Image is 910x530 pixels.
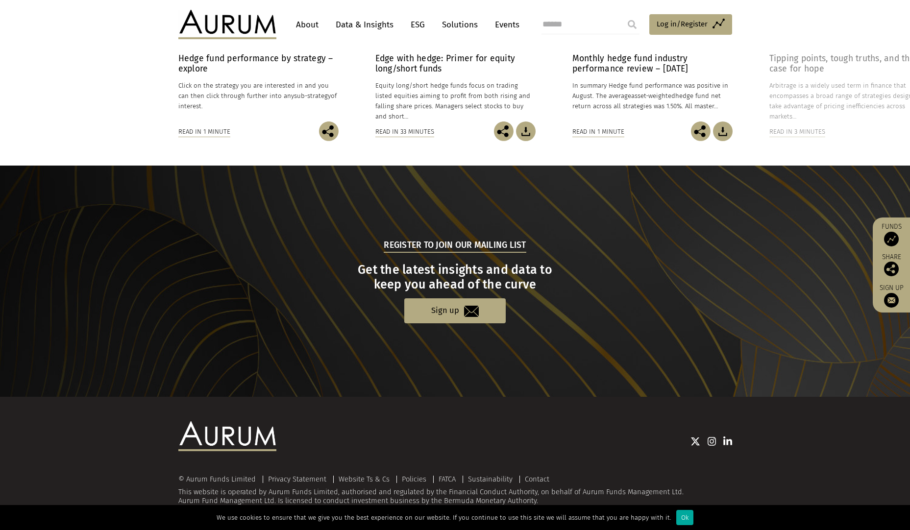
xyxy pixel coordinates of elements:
div: Read in 1 minute [572,126,624,137]
img: Download Article [516,121,536,141]
img: Share this post [494,121,514,141]
a: ESG [406,16,430,34]
img: Aurum [178,10,276,39]
a: Website Ts & Cs [339,475,390,483]
div: © Aurum Funds Limited [178,476,261,483]
h5: Register to join our mailing list [384,239,526,253]
img: Share this post [691,121,711,141]
img: Instagram icon [708,436,716,446]
p: In summary Hedge fund performance was positive in August. The average hedge fund net return acros... [572,80,733,111]
a: About [291,16,323,34]
div: Ok [676,510,693,525]
img: Linkedin icon [723,436,732,446]
p: Equity long/short hedge funds focus on trading listed equities aiming to profit from both rising ... [375,80,536,122]
a: Sign up [878,284,905,308]
a: Solutions [437,16,483,34]
a: Sign up [404,298,506,323]
a: FATCA [439,475,456,483]
input: Submit [622,15,642,34]
div: Share [878,254,905,276]
a: Privacy Statement [268,475,326,483]
a: Data & Insights [331,16,398,34]
span: Log in/Register [657,18,708,30]
img: Aurum Logo [178,421,276,451]
span: asset-weighted [631,92,675,99]
a: Log in/Register [649,14,732,35]
img: Access Funds [884,232,899,246]
h3: Get the latest insights and data to keep you ahead of the curve [179,263,731,292]
a: Contact [525,475,549,483]
h4: Hedge fund performance by strategy – explore [178,53,339,74]
a: Funds [878,222,905,246]
div: Read in 1 minute [178,126,230,137]
h4: Monthly hedge fund industry performance review – [DATE] [572,53,733,74]
img: Download Article [713,121,733,141]
img: Share this post [884,262,899,276]
img: Twitter icon [690,436,700,446]
div: Read in 33 minutes [375,126,434,137]
div: Read in 3 minutes [769,126,825,137]
img: Sign up to our newsletter [884,293,899,308]
img: Share this post [319,121,339,141]
h4: Edge with hedge: Primer for equity long/short funds [375,53,536,74]
a: Events [490,16,519,34]
a: Policies [402,475,426,483]
div: This website is operated by Aurum Funds Limited, authorised and regulated by the Financial Conduc... [178,476,732,506]
span: sub-strategy [294,92,331,99]
a: Sustainability [468,475,513,483]
p: Click on the strategy you are interested in and you can then click through further into any of in... [178,80,339,111]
